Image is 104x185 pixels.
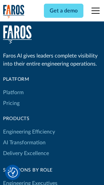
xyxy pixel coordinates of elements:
[3,5,25,18] a: home
[3,167,57,174] div: Solutions by Role
[3,126,55,137] a: Engineering Efficiency
[3,87,24,98] a: Platform
[3,25,32,44] img: Faros Logo White
[3,25,32,44] a: home
[3,148,49,159] a: Delivery Excellence
[3,5,25,18] img: Logo of the analytics and reporting company Faros.
[3,76,55,83] div: Platform
[44,4,83,18] a: Get a demo
[3,52,101,68] div: Faros AI gives leaders complete visibility into their entire engineering operations.
[87,3,101,19] div: menu
[3,98,20,109] a: Pricing
[8,168,18,178] button: Cookie Settings
[3,137,46,148] a: AI Transformation
[8,168,18,178] img: Revisit consent button
[3,115,55,122] div: products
